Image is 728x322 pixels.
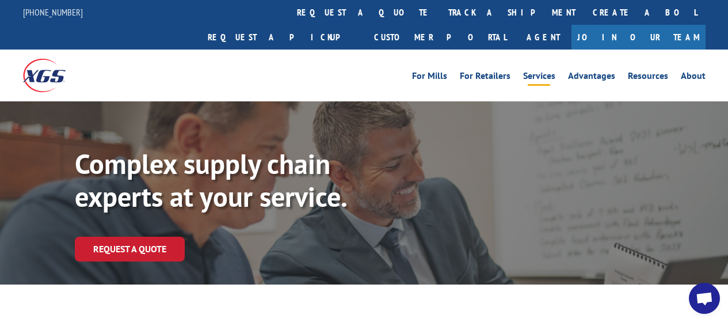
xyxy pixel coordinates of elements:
[571,25,706,50] a: Join Our Team
[23,6,83,18] a: [PHONE_NUMBER]
[681,71,706,84] a: About
[75,147,420,214] p: Complex supply chain experts at your service.
[515,25,571,50] a: Agent
[568,71,615,84] a: Advantages
[199,25,365,50] a: Request a pickup
[628,71,668,84] a: Resources
[412,71,447,84] a: For Mills
[75,237,185,262] a: Request a Quote
[523,71,555,84] a: Services
[460,71,510,84] a: For Retailers
[689,283,720,314] div: Open chat
[365,25,515,50] a: Customer Portal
